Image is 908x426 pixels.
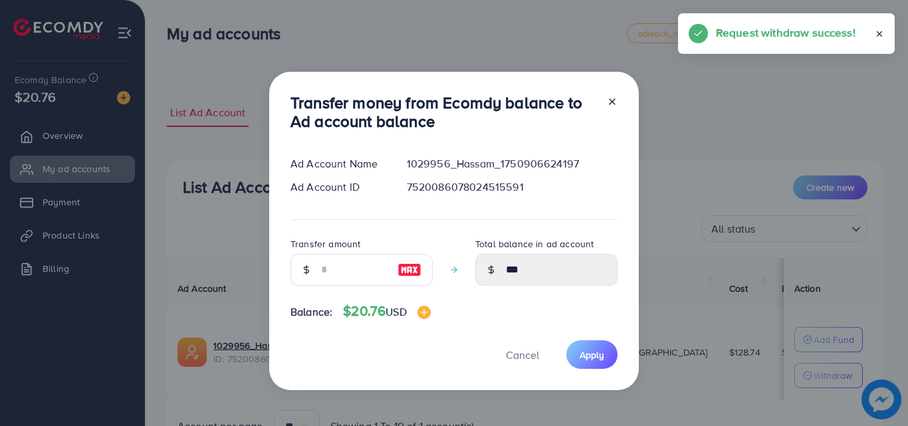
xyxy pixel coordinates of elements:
div: 1029956_Hassam_1750906624197 [396,156,628,171]
span: Apply [580,348,604,362]
button: Cancel [489,340,556,369]
label: Total balance in ad account [475,237,594,251]
span: USD [386,304,406,319]
div: Ad Account Name [280,156,396,171]
label: Transfer amount [290,237,360,251]
span: Cancel [506,348,539,362]
h5: Request withdraw success! [716,24,855,41]
img: image [397,262,421,278]
h4: $20.76 [343,303,430,320]
h3: Transfer money from Ecomdy balance to Ad account balance [290,93,596,132]
button: Apply [566,340,618,369]
span: Balance: [290,304,332,320]
div: 7520086078024515591 [396,179,628,195]
img: image [417,306,431,319]
div: Ad Account ID [280,179,396,195]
